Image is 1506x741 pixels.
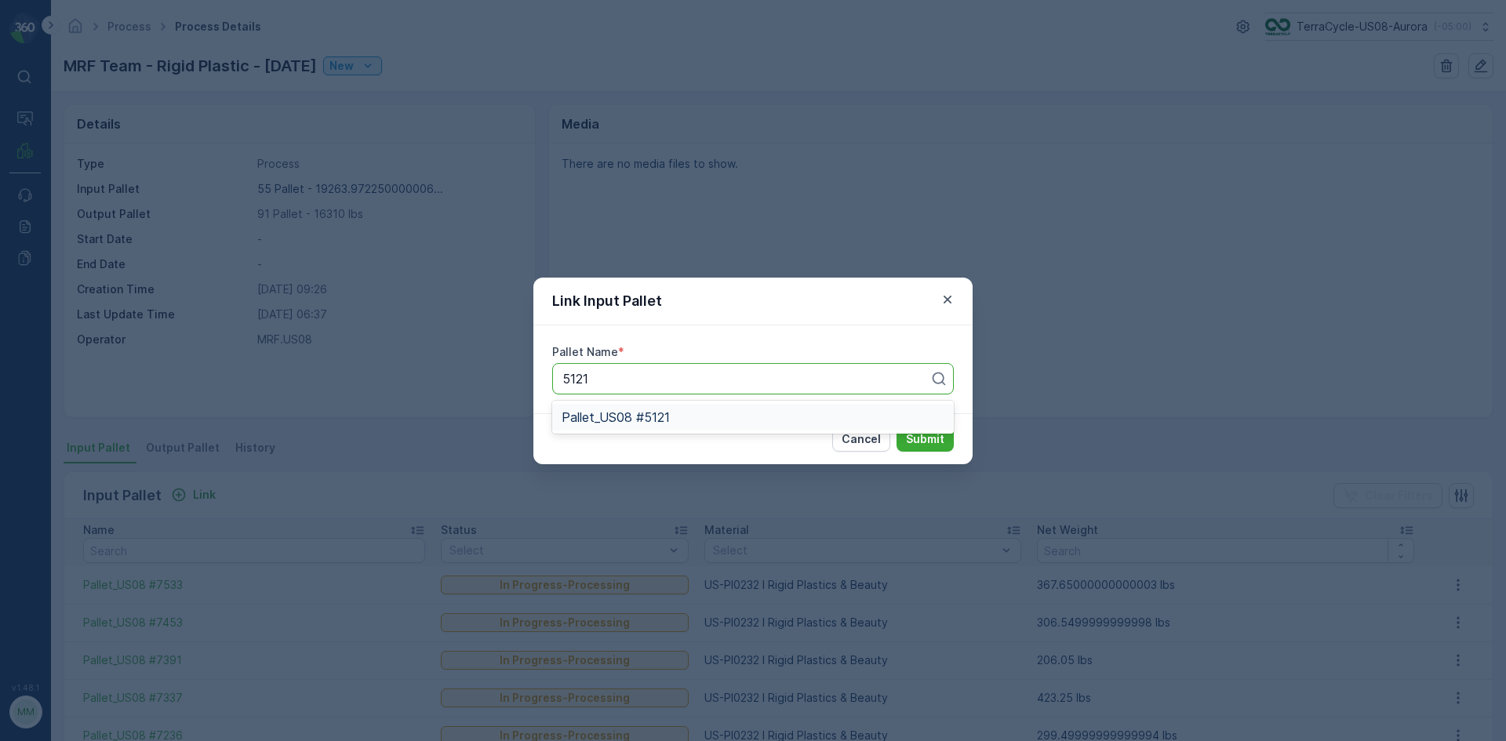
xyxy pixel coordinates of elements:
span: Pallet_US08 #5121 [562,410,670,424]
p: Submit [906,431,944,447]
label: Pallet Name [552,345,618,358]
p: Cancel [842,431,881,447]
p: Link Input Pallet [552,290,662,312]
button: Cancel [832,427,890,452]
button: Submit [897,427,954,452]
